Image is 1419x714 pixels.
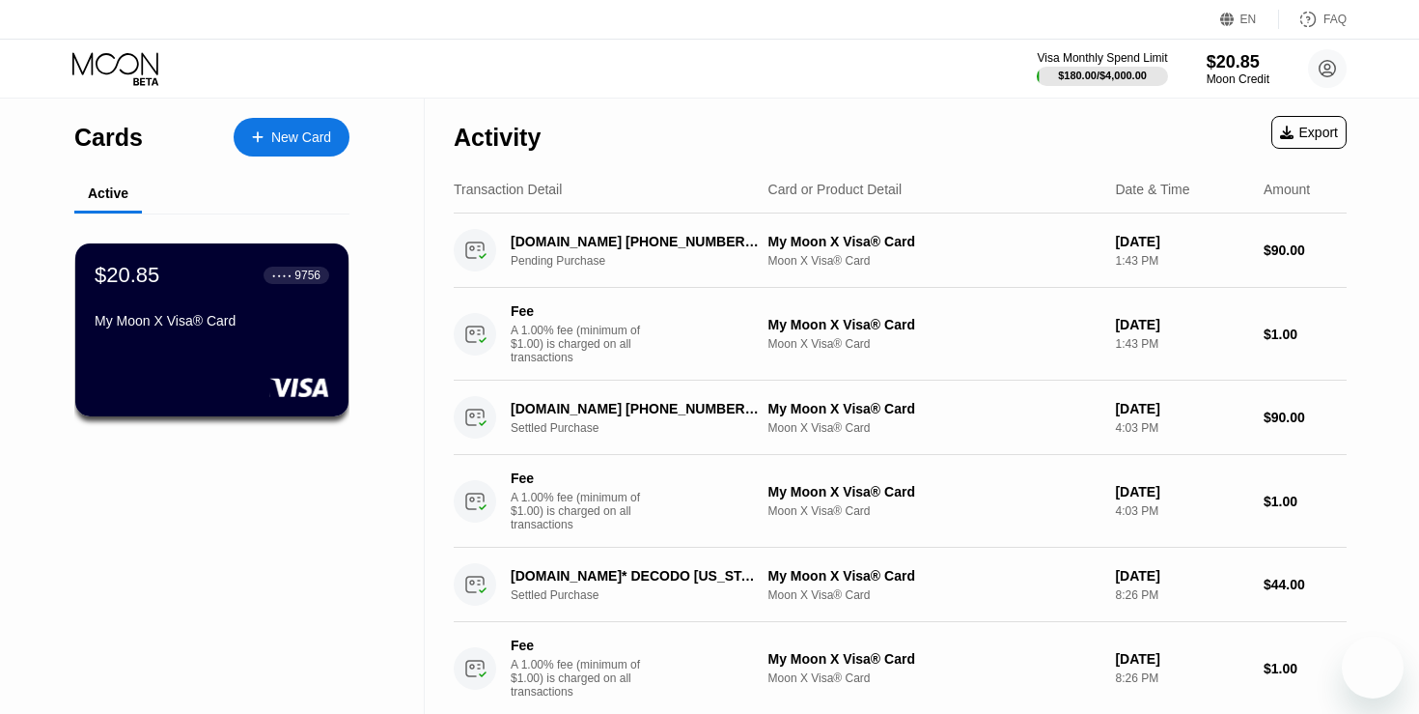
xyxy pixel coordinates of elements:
div: My Moon X Visa® Card [768,651,1100,667]
div: Active [88,186,128,201]
div: My Moon X Visa® Card [95,313,329,328]
div: Export [1271,116,1347,149]
div: FeeA 1.00% fee (minimum of $1.00) is charged on all transactionsMy Moon X Visa® CardMoon X Visa® ... [454,455,1347,548]
div: A 1.00% fee (minimum of $1.00) is charged on all transactions [511,658,655,699]
div: My Moon X Visa® Card [768,234,1100,249]
div: [DATE] [1115,401,1248,416]
div: [DATE] [1115,651,1248,667]
div: A 1.00% fee (minimum of $1.00) is charged on all transactions [511,491,655,531]
div: Moon X Visa® Card [768,337,1100,351]
div: Fee [511,303,646,319]
div: [DOMAIN_NAME]* DECODO [US_STATE] [GEOGRAPHIC_DATA] [511,568,761,584]
div: EN [1240,13,1257,26]
div: 9756 [294,269,320,282]
div: $1.00 [1264,327,1347,342]
div: 8:26 PM [1115,671,1248,685]
div: $1.00 [1264,661,1347,676]
div: 8:26 PM [1115,588,1248,602]
iframe: Button to launch messaging window [1342,637,1404,699]
div: $20.85 [1207,52,1269,72]
div: Card or Product Detail [768,182,903,197]
div: My Moon X Visa® Card [768,568,1100,584]
div: $20.85Moon Credit [1207,52,1269,86]
div: New Card [234,118,349,157]
div: Settled Purchase [511,588,780,602]
div: ● ● ● ● [272,272,292,278]
div: Export [1280,125,1338,140]
div: A 1.00% fee (minimum of $1.00) is charged on all transactions [511,324,655,364]
div: Fee [511,471,646,486]
div: Cards [74,124,143,152]
div: [DOMAIN_NAME] [PHONE_NUMBER] USPending PurchaseMy Moon X Visa® CardMoon X Visa® Card[DATE]1:43 PM... [454,214,1347,288]
div: Transaction Detail [454,182,562,197]
div: FeeA 1.00% fee (minimum of $1.00) is charged on all transactionsMy Moon X Visa® CardMoon X Visa® ... [454,288,1347,381]
div: $20.85● ● ● ●9756My Moon X Visa® Card [75,243,348,416]
div: FAQ [1323,13,1347,26]
div: [DATE] [1115,234,1248,249]
div: [DOMAIN_NAME] [PHONE_NUMBER] US [511,401,761,416]
div: $44.00 [1264,577,1347,592]
div: [DATE] [1115,317,1248,332]
div: Moon X Visa® Card [768,671,1100,685]
div: 1:43 PM [1115,337,1248,351]
div: [DATE] [1115,484,1248,500]
div: New Card [271,129,331,146]
div: $90.00 [1264,410,1347,425]
div: $90.00 [1264,243,1347,258]
div: Pending Purchase [511,254,780,268]
div: FAQ [1279,10,1347,29]
div: 4:03 PM [1115,421,1248,435]
div: Amount [1264,182,1310,197]
div: Visa Monthly Spend Limit$180.00/$4,000.00 [1037,51,1167,86]
div: My Moon X Visa® Card [768,317,1100,332]
div: Activity [454,124,541,152]
div: Moon X Visa® Card [768,421,1100,435]
div: Fee [511,638,646,653]
div: $20.85 [95,263,159,288]
div: 4:03 PM [1115,504,1248,518]
div: [DATE] [1115,568,1248,584]
div: Date & Time [1115,182,1189,197]
div: [DOMAIN_NAME] [PHONE_NUMBER] USSettled PurchaseMy Moon X Visa® CardMoon X Visa® Card[DATE]4:03 PM... [454,381,1347,455]
div: [DOMAIN_NAME]* DECODO [US_STATE] [GEOGRAPHIC_DATA]Settled PurchaseMy Moon X Visa® CardMoon X Visa... [454,548,1347,622]
div: 1:43 PM [1115,254,1248,268]
div: Moon X Visa® Card [768,254,1100,268]
div: Settled Purchase [511,421,780,435]
div: Visa Monthly Spend Limit [1037,51,1167,65]
div: $1.00 [1264,494,1347,509]
div: [DOMAIN_NAME] [PHONE_NUMBER] US [511,234,761,249]
div: $180.00 / $4,000.00 [1058,70,1147,81]
div: Moon X Visa® Card [768,504,1100,518]
div: EN [1220,10,1279,29]
div: My Moon X Visa® Card [768,401,1100,416]
div: Moon Credit [1207,72,1269,86]
div: My Moon X Visa® Card [768,484,1100,500]
div: Moon X Visa® Card [768,588,1100,602]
